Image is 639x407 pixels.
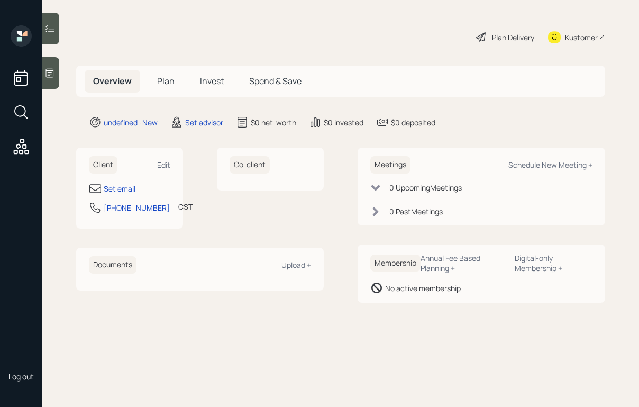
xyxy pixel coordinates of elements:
div: Set advisor [185,117,223,128]
div: 0 Past Meeting s [389,206,443,217]
div: Kustomer [565,32,598,43]
div: Schedule New Meeting + [508,160,592,170]
span: Plan [157,75,175,87]
h6: Meetings [370,156,410,174]
div: No active membership [385,283,461,294]
div: Set email [104,183,135,194]
div: [PHONE_NUMBER] [104,202,170,213]
div: $0 invested [324,117,363,128]
h6: Documents [89,256,136,274]
div: Plan Delivery [492,32,534,43]
img: robby-grisanti-headshot.png [11,338,32,359]
div: $0 deposited [391,117,435,128]
div: CST [178,201,193,212]
span: Spend & Save [249,75,302,87]
div: 0 Upcoming Meeting s [389,182,462,193]
div: Upload + [281,260,311,270]
div: $0 net-worth [251,117,296,128]
div: undefined · New [104,117,158,128]
h6: Client [89,156,117,174]
span: Invest [200,75,224,87]
div: Digital-only Membership + [515,253,592,273]
div: Annual Fee Based Planning + [421,253,506,273]
div: Log out [8,372,34,382]
h6: Co-client [230,156,270,174]
span: Overview [93,75,132,87]
h6: Membership [370,255,421,272]
div: Edit [157,160,170,170]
